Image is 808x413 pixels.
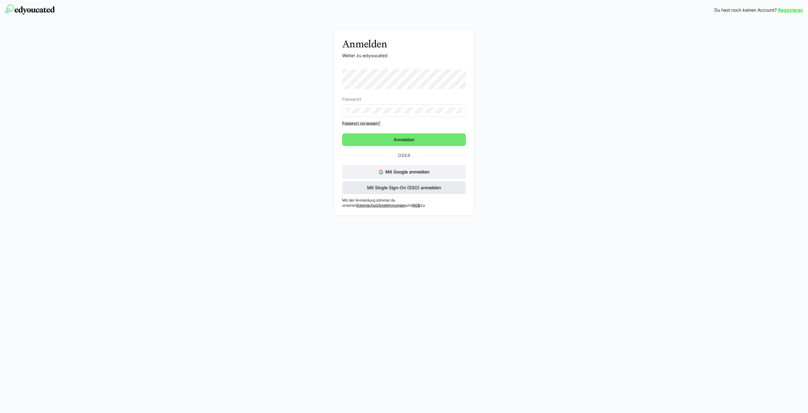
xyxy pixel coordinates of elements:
p: Oder [389,151,419,160]
p: Mit der Anmeldung stimmst du unseren und zu. [342,198,466,208]
a: Registrieren [778,7,803,13]
a: Datenschutzbestimmungen [356,203,406,208]
span: Du hast noch keinen Account? [714,7,777,13]
button: Mit Google anmelden [342,165,466,179]
span: Passwort [342,97,361,102]
span: Mit Single Sign-On (SSO) anmelden [366,185,442,191]
p: Weiter zu edyoucated [342,52,466,59]
img: edyoucated [5,4,55,15]
span: Mit Google anmelden [385,169,429,174]
a: Passwort vergessen? [342,121,466,126]
button: Anmelden [342,133,466,146]
a: AGB [413,203,420,208]
span: Anmelden [393,137,415,143]
button: Mit Single Sign-On (SSO) anmelden [342,181,466,194]
h3: Anmelden [342,38,466,50]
